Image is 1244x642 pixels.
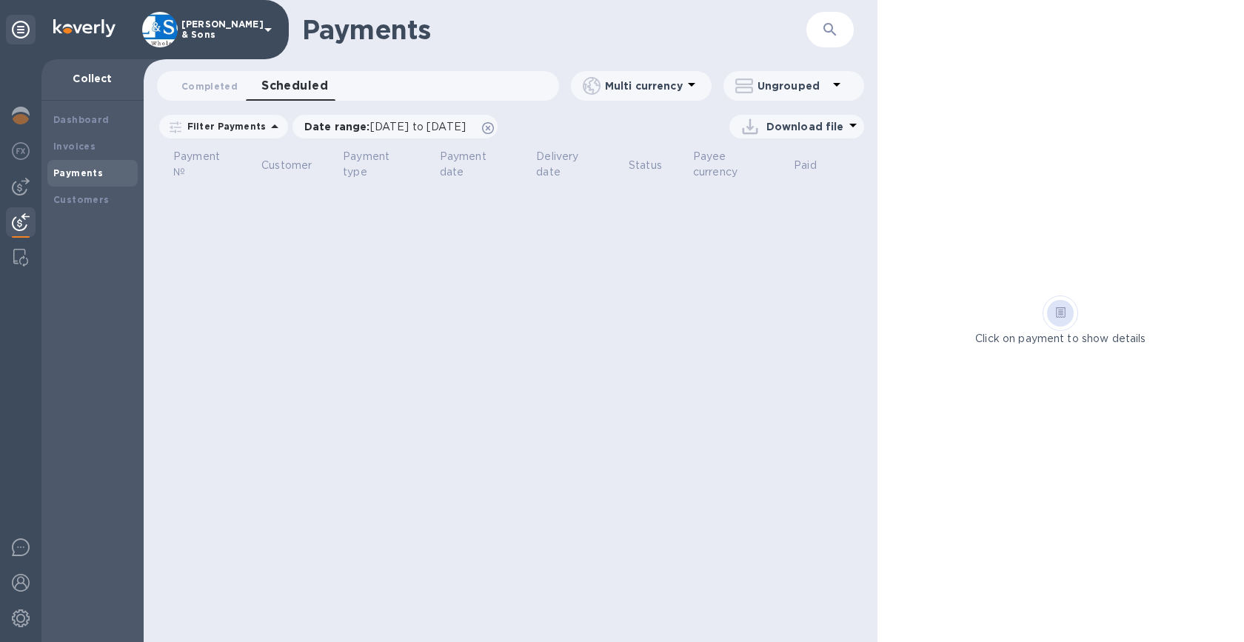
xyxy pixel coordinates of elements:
p: Date range : [304,119,473,134]
p: Payment type [343,149,409,180]
p: Ungrouped [758,78,828,93]
p: Download file [766,119,844,134]
span: Completed [181,78,238,94]
span: Payment type [343,149,428,180]
span: Status [629,158,681,173]
span: Delivery date [536,149,617,180]
p: Status [629,158,662,173]
img: Logo [53,19,116,37]
span: Scheduled [261,76,328,96]
h1: Payments [302,14,806,45]
div: Date range:[DATE] to [DATE] [292,115,498,138]
span: Payee currency [693,149,782,180]
p: Filter Payments [181,120,266,133]
p: Payee currency [693,149,763,180]
span: Customer [261,158,331,173]
b: Dashboard [53,114,110,125]
p: Collect [53,71,132,86]
img: Foreign exchange [12,142,30,160]
p: Multi currency [605,78,683,93]
span: [DATE] to [DATE] [370,121,466,133]
p: Customer [261,158,312,173]
b: Invoices [53,141,96,152]
p: Payment № [173,149,230,180]
b: Payments [53,167,103,178]
p: Payment date [440,149,506,180]
p: [PERSON_NAME] & Sons [181,19,255,40]
p: Paid [794,158,817,173]
p: Click on payment to show details [975,331,1146,347]
span: Payment date [440,149,525,180]
b: Customers [53,194,110,205]
span: Payment № [173,149,250,180]
p: Delivery date [536,149,598,180]
span: Paid [794,158,836,173]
